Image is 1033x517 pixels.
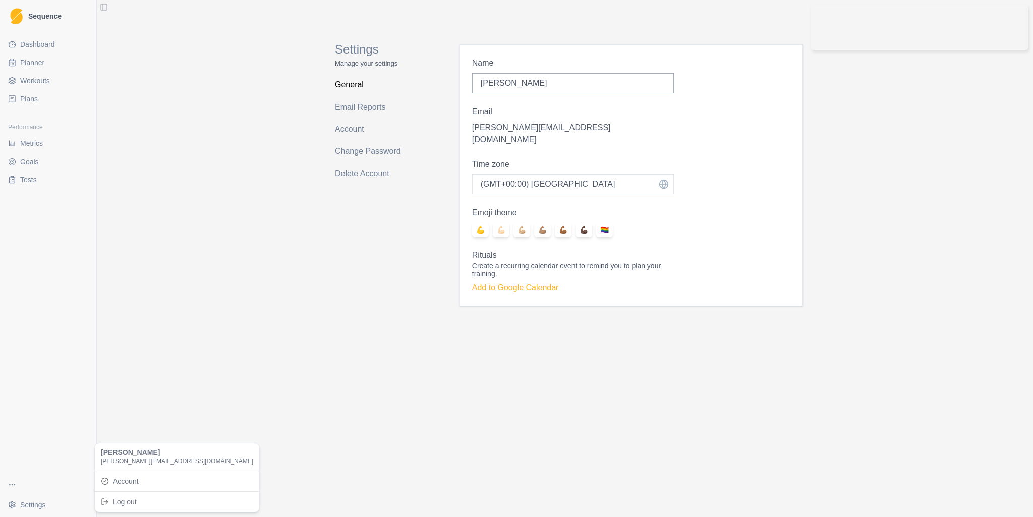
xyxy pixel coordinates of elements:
[472,106,668,118] label: Email
[20,94,38,104] span: Plans
[472,73,674,93] input: Enter your name
[4,119,92,135] div: Performance
[493,223,509,237] div: 💪🏻
[97,494,257,510] div: Log out
[534,223,551,237] div: 💪🏽
[472,206,668,219] label: Emoji theme
[10,8,23,25] img: Logo
[20,138,43,148] span: Metrics
[472,249,668,262] label: Rituals
[513,223,530,237] div: 💪🏼
[20,175,37,185] span: Tests
[576,223,592,237] div: 💪🏿
[472,122,674,146] p: [PERSON_NAME][EMAIL_ADDRESS][DOMAIN_NAME]
[335,99,415,115] a: Email Reports
[555,223,571,237] div: 💪🏾
[335,59,415,69] p: Manage your settings
[472,158,668,170] label: Time zone
[335,121,415,137] a: Account
[20,157,39,167] span: Goals
[335,143,415,160] a: Change Password
[97,473,257,489] a: Account
[28,13,62,20] span: Sequence
[335,166,415,182] a: Delete Account
[101,448,253,457] span: [PERSON_NAME]
[20,76,50,86] span: Workouts
[472,57,668,69] label: Name
[94,443,260,512] div: Settings
[20,39,55,49] span: Dashboard
[472,262,674,278] div: Create a recurring calendar event to remind you to plan your training.
[101,457,253,466] span: [PERSON_NAME][EMAIL_ADDRESS][DOMAIN_NAME]
[472,223,489,237] div: 💪
[335,40,415,59] p: Settings
[20,58,44,68] span: Planner
[472,283,559,292] a: Add to Google Calendar
[596,223,613,237] div: 🏳️‍🌈
[4,497,92,513] button: Settings
[335,77,415,93] a: General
